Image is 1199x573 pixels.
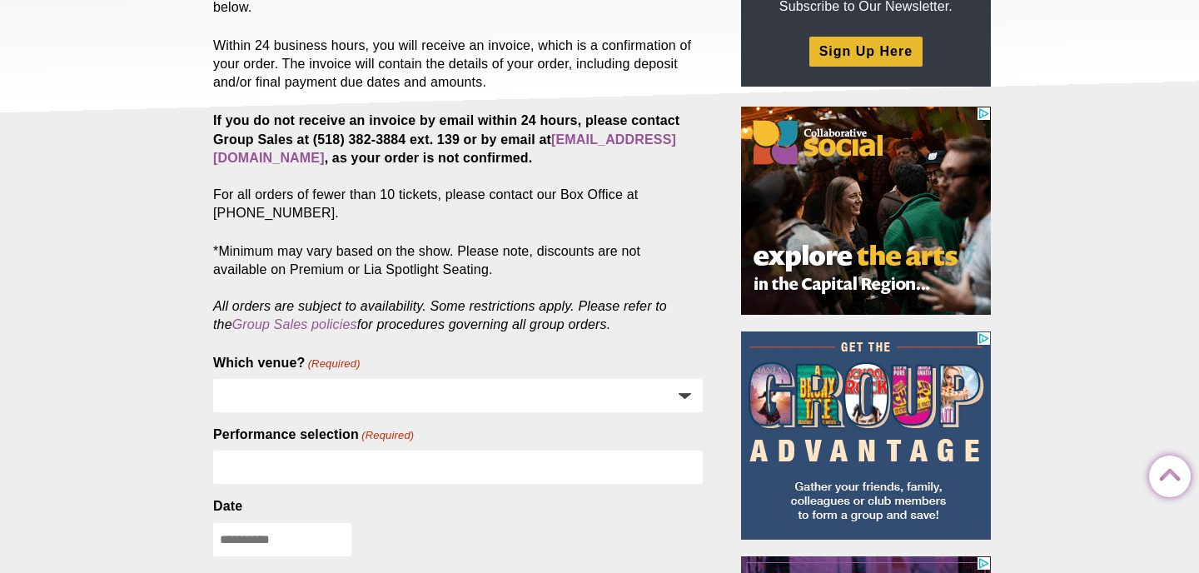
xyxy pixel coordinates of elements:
[232,317,357,331] a: Group Sales policies
[213,37,703,92] p: Within 24 business hours, you will receive an invoice, which is a confirmation of your order. The...
[741,331,991,540] iframe: Advertisement
[741,107,991,315] iframe: Advertisement
[213,112,703,222] p: For all orders of fewer than 10 tickets, please contact our Box Office at [PHONE_NUMBER].
[1149,456,1182,490] a: Back to Top
[213,132,676,165] a: [EMAIL_ADDRESS][DOMAIN_NAME]
[213,354,361,372] label: Which venue?
[213,113,679,164] strong: If you do not receive an invoice by email within 24 hours, please contact Group Sales at (518) 38...
[213,426,414,444] label: Performance selection
[361,428,415,443] span: (Required)
[306,356,361,371] span: (Required)
[213,242,703,334] p: *Minimum may vary based on the show. Please note, discounts are not available on Premium or Lia S...
[213,497,242,516] label: Date
[809,37,923,66] a: Sign Up Here
[213,299,667,331] em: All orders are subject to availability. Some restrictions apply. Please refer to the for procedur...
